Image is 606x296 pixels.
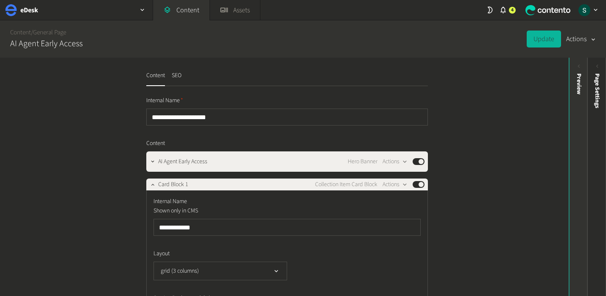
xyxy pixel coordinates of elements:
h2: AI Agent Early Access [10,37,83,50]
span: Page Settings [593,73,602,108]
p: Shown only in CMS [154,206,346,215]
span: Internal Name [146,96,183,105]
span: Layout [154,249,170,258]
span: Hero Banner [348,157,377,166]
img: eDesk [5,4,17,16]
span: Collection Item Card Block [315,180,377,189]
button: grid (3 columns) [154,262,287,280]
a: General Page [33,28,66,37]
span: AI Agent Early Access [158,157,207,166]
img: Sarah Grady [578,4,590,16]
button: Update [527,31,561,47]
button: SEO [172,71,182,86]
button: Actions [566,31,596,47]
span: 4 [511,6,514,14]
h2: eDesk [20,5,38,15]
button: Actions [383,179,408,190]
span: Card Block 1 [158,180,188,189]
div: Preview [574,73,583,95]
span: Internal Name [154,197,187,206]
button: Content [146,71,165,86]
span: / [31,28,33,37]
button: Actions [383,156,408,167]
a: Content [10,28,31,37]
span: Content [146,139,165,148]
